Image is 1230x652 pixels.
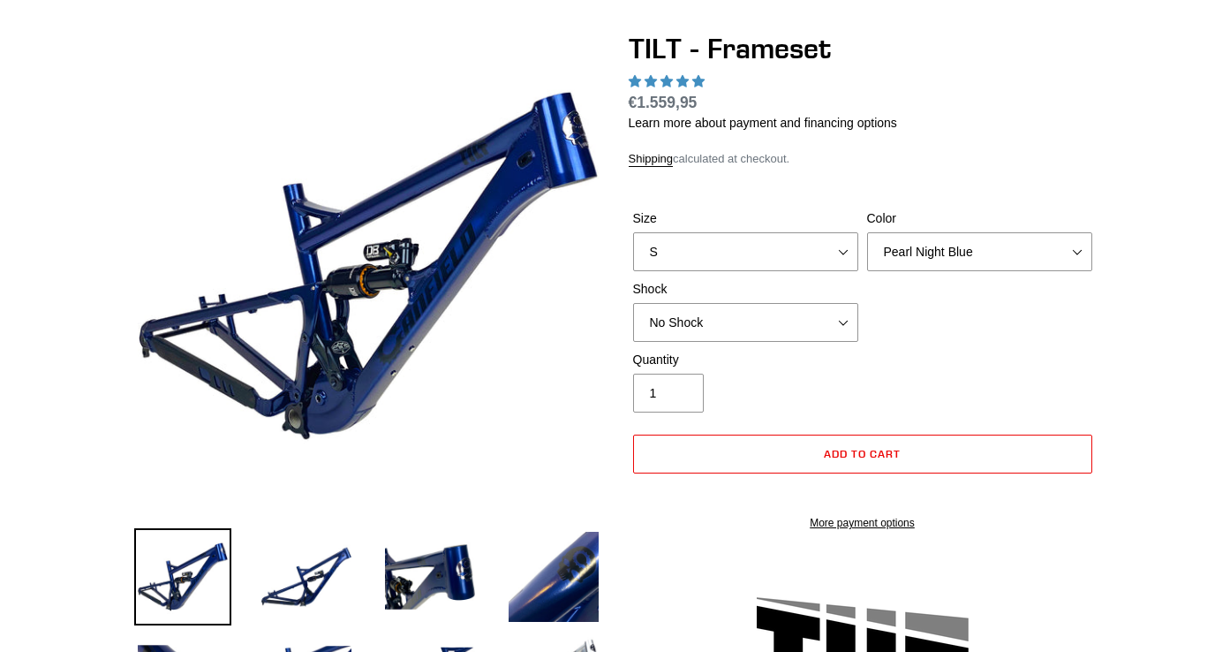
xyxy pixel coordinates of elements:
[629,152,674,167] a: Shipping
[629,32,1097,65] h1: TILT - Frameset
[633,435,1092,474] button: Add to cart
[381,528,479,625] img: Load image into Gallery viewer, TILT - Frameset
[258,528,355,625] img: Load image into Gallery viewer, TILT - Frameset
[134,528,231,625] img: Load image into Gallery viewer, TILT - Frameset
[867,209,1092,228] label: Color
[138,35,599,497] img: TILT - Frameset
[824,447,901,460] span: Add to cart
[633,351,858,369] label: Quantity
[629,116,897,130] a: Learn more about payment and financing options
[629,94,698,111] span: €1.559,95
[633,515,1092,531] a: More payment options
[629,150,1097,168] div: calculated at checkout.
[633,280,858,299] label: Shock
[629,74,708,88] span: 5.00 stars
[505,528,602,625] img: Load image into Gallery viewer, TILT - Frameset
[633,209,858,228] label: Size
